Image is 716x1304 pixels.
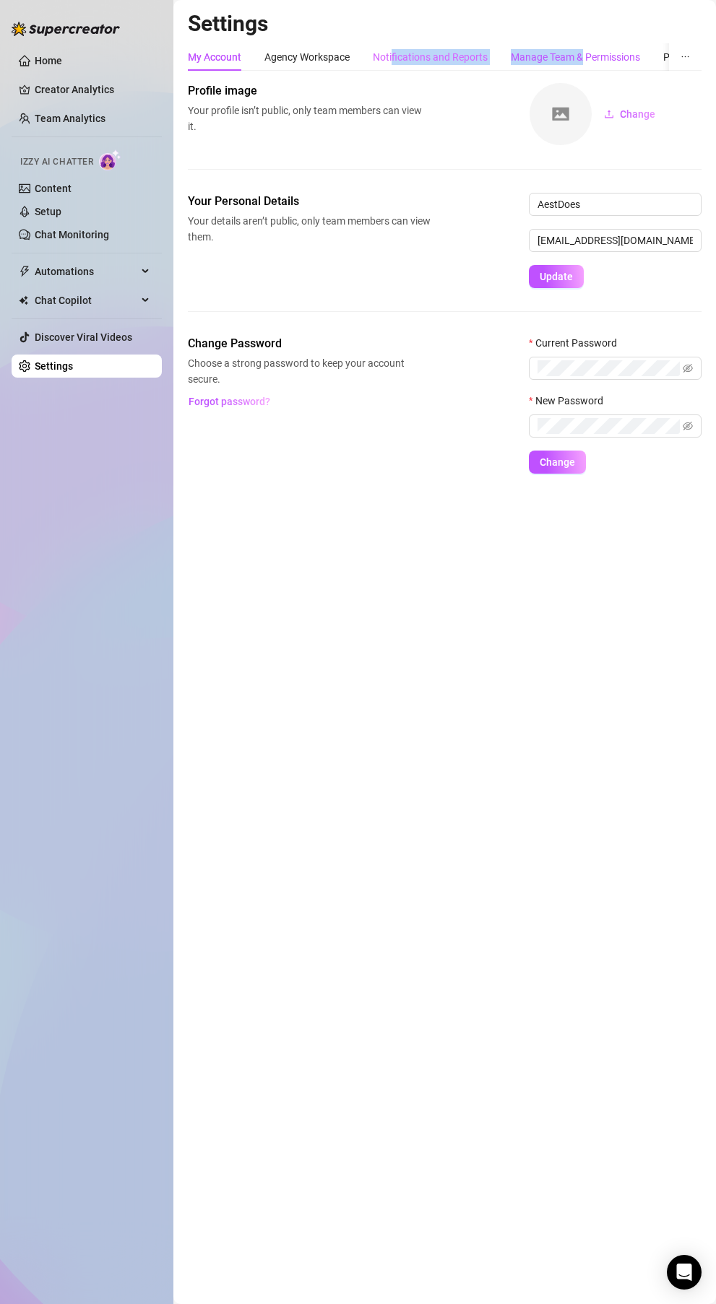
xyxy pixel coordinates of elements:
span: Forgot password? [189,396,270,407]
input: Enter new email [529,229,702,252]
a: Setup [35,206,61,217]
button: Change [592,103,667,126]
label: New Password [529,393,613,409]
span: Chat Copilot [35,289,137,312]
a: Content [35,183,72,194]
a: Team Analytics [35,113,105,124]
span: Change [620,108,655,120]
span: eye-invisible [683,363,693,373]
a: Creator Analytics [35,78,150,101]
span: Your Personal Details [188,193,431,210]
div: Manage Team & Permissions [511,49,640,65]
button: Forgot password? [188,390,270,413]
span: Change Password [188,335,431,352]
div: Open Intercom Messenger [667,1255,702,1290]
span: Update [540,271,573,282]
span: eye-invisible [683,421,693,431]
span: Izzy AI Chatter [20,155,93,169]
div: My Account [188,49,241,65]
a: Settings [35,360,73,372]
img: logo-BBDzfeDw.svg [12,22,120,36]
button: Change [529,451,586,474]
span: Profile image [188,82,431,100]
span: Your details aren’t public, only team members can view them. [188,213,431,245]
span: Change [540,456,575,468]
span: Automations [35,260,137,283]
input: New Password [538,418,680,434]
span: thunderbolt [19,266,30,277]
span: Choose a strong password to keep your account secure. [188,355,431,387]
img: square-placeholder.png [530,83,592,145]
img: AI Chatter [99,149,121,170]
span: upload [604,109,614,119]
button: Update [529,265,584,288]
input: Current Password [538,360,680,376]
div: Notifications and Reports [373,49,488,65]
label: Current Password [529,335,626,351]
input: Enter name [529,193,702,216]
a: Discover Viral Videos [35,331,132,343]
div: Agency Workspace [264,49,350,65]
span: Your profile isn’t public, only team members can view it. [188,103,431,134]
span: ellipsis [681,52,690,61]
a: Chat Monitoring [35,229,109,240]
h2: Settings [188,10,702,38]
button: ellipsis [669,43,702,71]
a: Home [35,55,62,66]
img: Chat Copilot [19,295,28,305]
